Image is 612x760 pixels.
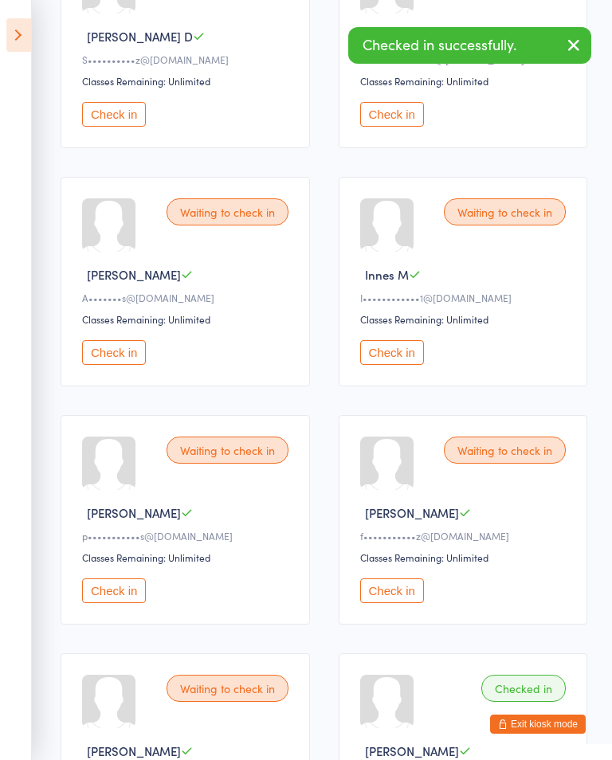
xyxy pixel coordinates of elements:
[87,28,193,45] span: [PERSON_NAME] D
[82,74,293,88] div: Classes Remaining: Unlimited
[360,340,424,365] button: Check in
[82,340,146,365] button: Check in
[82,291,293,304] div: A•••••••s@[DOMAIN_NAME]
[167,437,288,464] div: Waiting to check in
[87,504,181,521] span: [PERSON_NAME]
[167,675,288,702] div: Waiting to check in
[444,437,566,464] div: Waiting to check in
[481,675,566,702] div: Checked in
[360,291,571,304] div: I••••••••••••1@[DOMAIN_NAME]
[348,27,591,64] div: Checked in successfully.
[360,312,571,326] div: Classes Remaining: Unlimited
[82,312,293,326] div: Classes Remaining: Unlimited
[87,742,181,759] span: [PERSON_NAME]
[82,102,146,127] button: Check in
[82,550,293,564] div: Classes Remaining: Unlimited
[365,266,409,283] span: Innes M
[82,578,146,603] button: Check in
[167,198,288,225] div: Waiting to check in
[82,53,293,66] div: S••••••••••z@[DOMAIN_NAME]
[490,715,586,734] button: Exit kiosk mode
[360,578,424,603] button: Check in
[365,504,459,521] span: [PERSON_NAME]
[360,529,571,543] div: f•••••••••••z@[DOMAIN_NAME]
[82,529,293,543] div: p•••••••••••s@[DOMAIN_NAME]
[444,198,566,225] div: Waiting to check in
[360,550,571,564] div: Classes Remaining: Unlimited
[365,742,459,759] span: [PERSON_NAME]
[360,74,571,88] div: Classes Remaining: Unlimited
[360,102,424,127] button: Check in
[87,266,181,283] span: [PERSON_NAME]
